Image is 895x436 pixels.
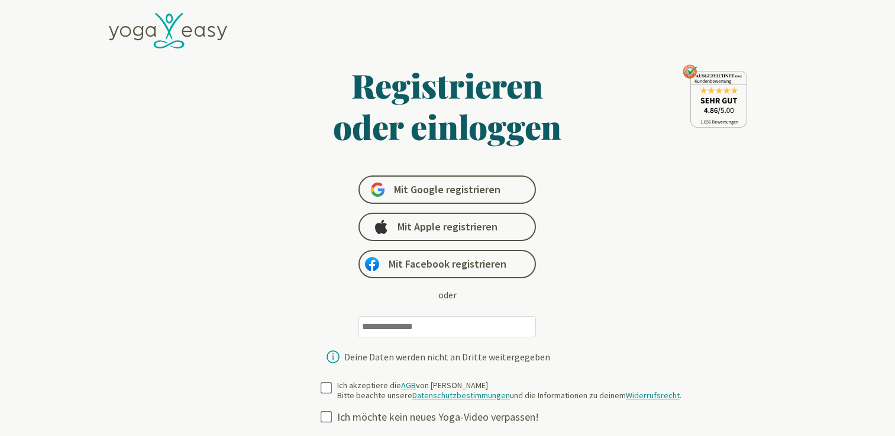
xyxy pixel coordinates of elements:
[398,220,497,234] span: Mit Apple registrieren
[344,352,550,362] div: Deine Daten werden nicht an Dritte weitergegeben
[438,288,457,302] div: oder
[337,380,681,401] div: Ich akzeptiere die von [PERSON_NAME] Bitte beachte unsere und die Informationen zu deinem .
[389,257,506,271] span: Mit Facebook registrieren
[683,64,747,128] img: ausgezeichnet_seal.png
[394,183,500,197] span: Mit Google registrieren
[626,390,680,401] a: Widerrufsrecht
[412,390,510,401] a: Datenschutzbestimmungen
[337,411,691,424] div: Ich möchte kein neues Yoga-Video verpassen!
[358,175,536,204] a: Mit Google registrieren
[358,213,536,241] a: Mit Apple registrieren
[401,380,416,391] a: AGB
[358,250,536,278] a: Mit Facebook registrieren
[219,64,677,147] h1: Registrieren oder einloggen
